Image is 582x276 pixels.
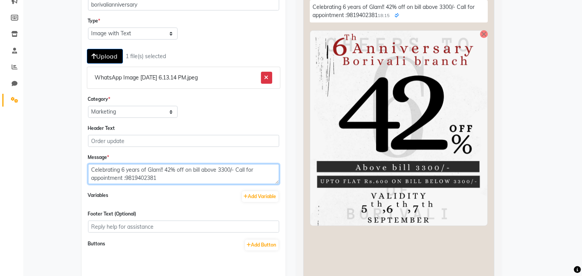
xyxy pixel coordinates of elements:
button: Add Button [245,240,278,250]
label: Footer Text (Optional) [88,210,136,217]
label: Type [88,17,100,24]
label: Buttons [88,240,105,247]
input: Order update [88,135,279,147]
span: 18:15 [378,13,390,18]
li: WhatsApp Image [DATE] 6.13.14 PM.jpeg [87,67,280,89]
label: Variables [88,192,109,199]
label: Message [88,154,109,161]
label: Header Text [88,125,115,132]
div: 1 file(s) selected [126,52,166,60]
input: Reply help for assistance [88,221,279,233]
button: Add Variable [242,191,278,202]
span: Upload [92,52,118,60]
button: Upload [87,49,123,64]
img: Preview Image [310,30,488,226]
label: Category [88,96,111,103]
